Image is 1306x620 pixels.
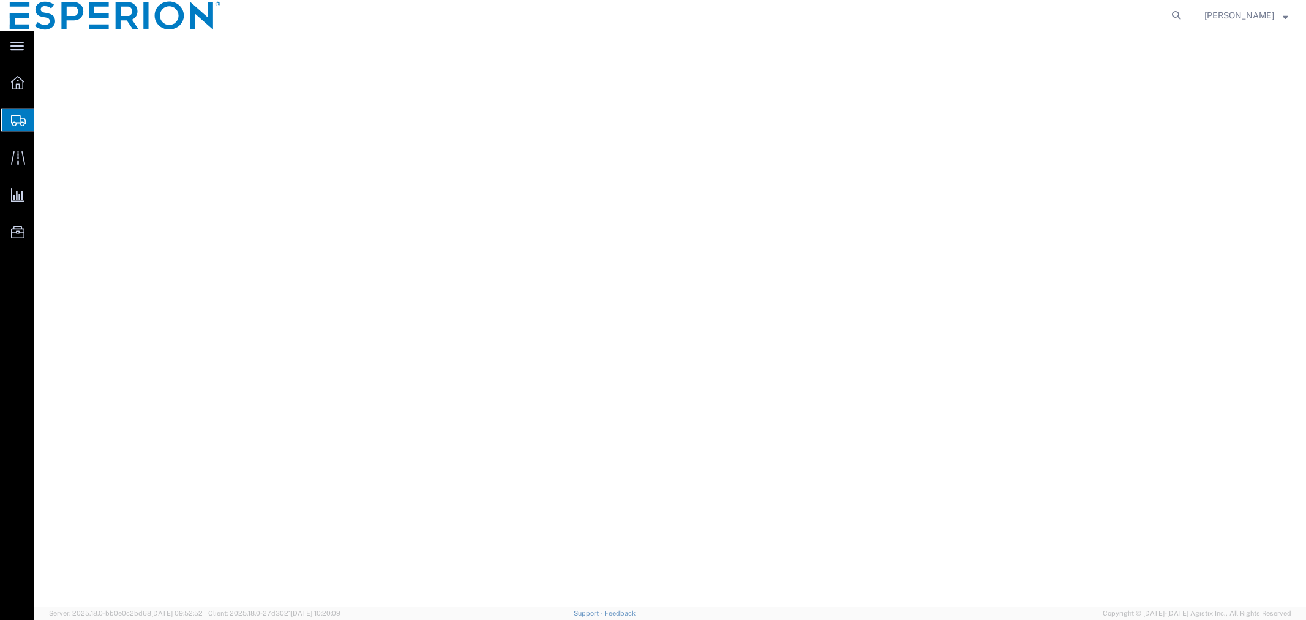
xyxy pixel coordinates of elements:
span: [DATE] 09:52:52 [151,610,203,617]
a: Feedback [604,610,636,617]
iframe: FS Legacy Container [34,31,1306,607]
span: Alexandra Breaux [1204,9,1274,22]
span: [DATE] 10:20:09 [291,610,340,617]
span: Client: 2025.18.0-27d3021 [208,610,340,617]
a: Support [574,610,604,617]
button: [PERSON_NAME] [1204,8,1289,23]
span: Server: 2025.18.0-bb0e0c2bd68 [49,610,203,617]
span: Copyright © [DATE]-[DATE] Agistix Inc., All Rights Reserved [1103,608,1291,619]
